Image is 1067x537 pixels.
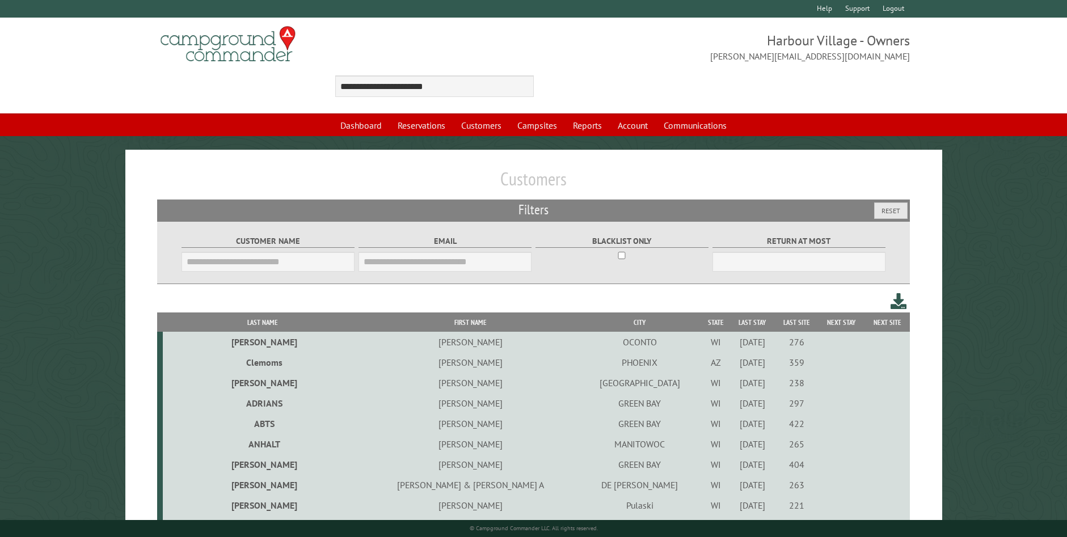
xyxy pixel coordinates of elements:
td: [PERSON_NAME] [163,475,363,495]
td: Pulaski [578,495,702,515]
td: [PERSON_NAME] [163,515,363,536]
th: City [578,312,702,332]
div: [DATE] [732,377,773,388]
td: [PERSON_NAME] [363,373,578,393]
td: WI [702,373,730,393]
td: [PERSON_NAME] [363,454,578,475]
td: WI [702,332,730,352]
a: Account [611,115,655,136]
td: WI [702,434,730,454]
td: MANITOWOC [578,434,702,454]
td: Clemoms [163,352,363,373]
small: © Campground Commander LLC. All rights reserved. [470,525,598,532]
td: WI [702,413,730,434]
td: 221 [775,495,819,515]
td: [PERSON_NAME] [163,332,363,352]
td: [PERSON_NAME] & [PERSON_NAME] A [363,475,578,495]
div: [DATE] [732,479,773,491]
label: Email [359,235,532,248]
td: WI [702,393,730,413]
button: Reset [874,202,908,219]
td: [GEOGRAPHIC_DATA] [578,373,702,393]
h1: Customers [157,168,910,199]
a: Communications [657,115,733,136]
td: [PERSON_NAME] [363,495,578,515]
th: Last Name [163,312,363,332]
div: [DATE] [732,357,773,368]
a: Dashboard [334,115,389,136]
td: [PERSON_NAME] [363,413,578,434]
td: [PERSON_NAME] [363,434,578,454]
td: 238 [775,373,819,393]
td: OCONTO [578,332,702,352]
th: Last Site [775,312,819,332]
span: Harbour Village - Owners [PERSON_NAME][EMAIL_ADDRESS][DOMAIN_NAME] [534,31,910,63]
td: 263 [775,475,819,495]
td: 265 [775,434,819,454]
td: WI [702,515,730,536]
td: SUAMICO [578,515,702,536]
a: Download this customer list (.csv) [891,291,907,312]
td: [PERSON_NAME] [163,454,363,475]
div: [DATE] [732,500,773,511]
div: [DATE] [732,459,773,470]
th: Next Site [864,312,910,332]
td: GREEN BAY [578,413,702,434]
a: Campsites [511,115,564,136]
div: [DATE] [732,438,773,450]
td: 422 [775,413,819,434]
td: [PERSON_NAME] [163,373,363,393]
td: 355 [775,515,819,536]
td: AZ [702,352,730,373]
td: ADRIANS [163,393,363,413]
label: Return at most [712,235,886,248]
label: Customer Name [182,235,355,248]
td: [PERSON_NAME] [363,332,578,352]
td: 404 [775,454,819,475]
td: DE [PERSON_NAME] [578,475,702,495]
td: [PERSON_NAME] [363,393,578,413]
a: Reservations [391,115,452,136]
td: ABTS [163,413,363,434]
a: Customers [454,115,508,136]
td: WI [702,454,730,475]
td: [PERSON_NAME] [163,495,363,515]
td: 359 [775,352,819,373]
th: State [702,312,730,332]
div: [DATE] [732,336,773,348]
td: [PERSON_NAME] [363,515,578,536]
label: Blacklist only [535,235,709,248]
h2: Filters [157,200,910,221]
td: GREEN BAY [578,393,702,413]
a: Reports [566,115,609,136]
td: WI [702,495,730,515]
td: ANHALT [163,434,363,454]
div: [DATE] [732,398,773,409]
img: Campground Commander [157,22,299,66]
td: GREEN BAY [578,454,702,475]
div: [DATE] [732,418,773,429]
td: WI [702,475,730,495]
th: First Name [363,312,578,332]
td: 276 [775,332,819,352]
td: PHOENIX [578,352,702,373]
th: Next Stay [819,312,864,332]
th: Last Stay [730,312,775,332]
td: [PERSON_NAME] [363,352,578,373]
td: 297 [775,393,819,413]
